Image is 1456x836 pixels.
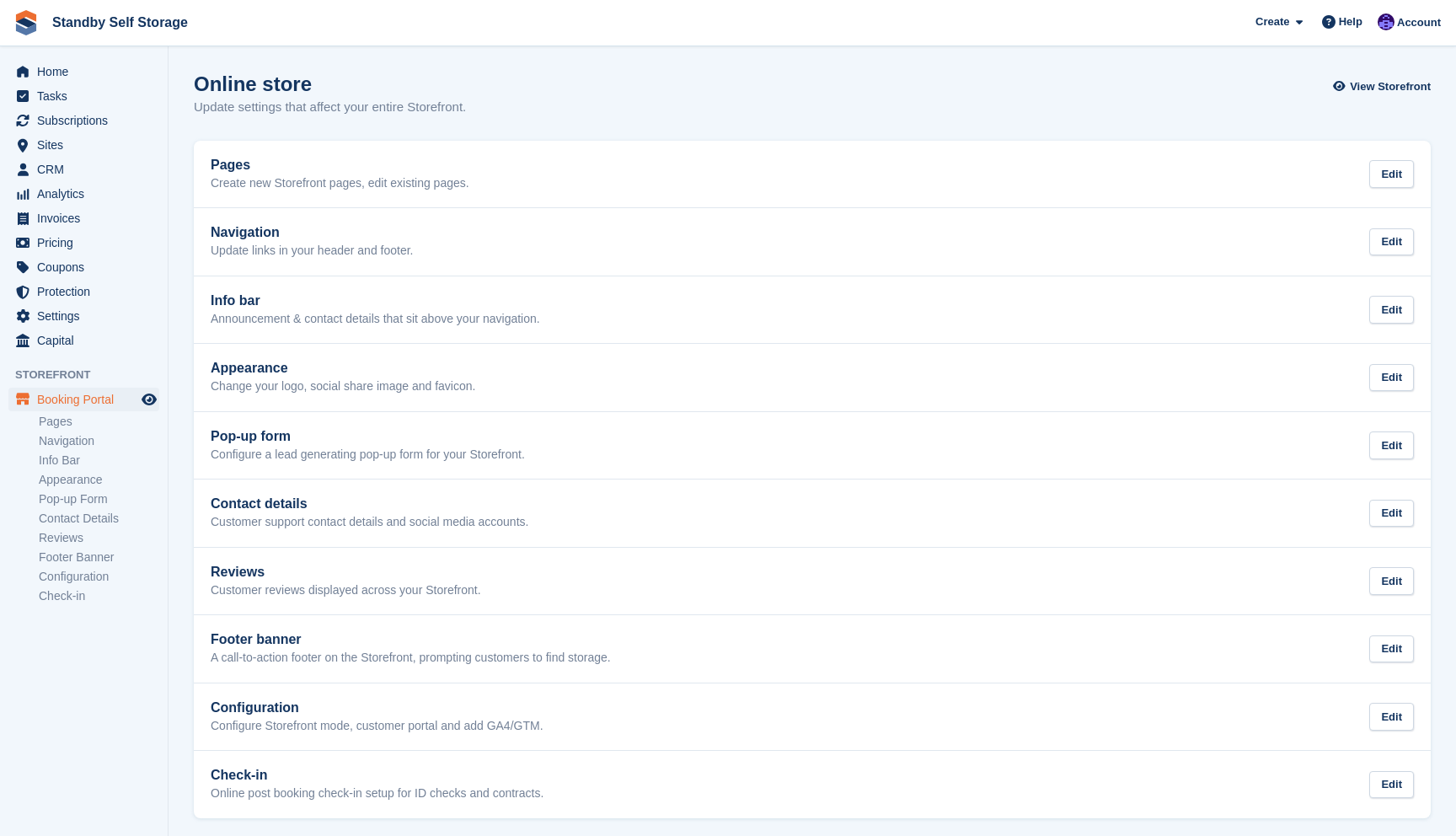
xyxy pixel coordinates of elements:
[39,433,159,449] a: Navigation
[194,412,1431,480] a: Pop-up form Configure a lead generating pop-up form for your Storefront. Edit
[37,388,138,411] span: Booking Portal
[37,206,138,230] span: Invoices
[1255,13,1289,30] span: Create
[211,176,469,191] p: Create new Storefront pages, edit existing pages.
[39,453,159,469] a: Info Bar
[194,480,1431,547] a: Contact details Customer support contact details and social media accounts. Edit
[39,414,159,430] a: Pages
[1397,14,1441,31] span: Account
[194,751,1431,818] a: Check-in Online post booking check-in setup for ID checks and contracts. Edit
[211,293,540,308] h2: Info bar
[211,651,611,666] p: A call-to-action footer on the Storefront, prompting customers to find storage.
[37,255,138,279] span: Coupons
[37,280,138,303] span: Protection
[1369,500,1414,528] div: Edit
[37,109,138,132] span: Subscriptions
[194,683,1431,751] a: Configuration Configure Storefront mode, customer portal and add GA4/GTM. Edit
[8,231,159,255] a: menu
[1369,567,1414,595] div: Edit
[39,491,159,507] a: Pop-up Form
[211,515,528,530] p: Customer support contact details and social media accounts.
[8,182,159,206] a: menu
[37,231,138,255] span: Pricing
[211,158,469,173] h2: Pages
[211,379,475,394] p: Change your logo, social share image and favicon.
[1369,364,1414,392] div: Edit
[211,496,528,512] h2: Contact details
[194,344,1431,411] a: Appearance Change your logo, social share image and favicon. Edit
[211,429,525,444] h2: Pop-up form
[194,548,1431,615] a: Reviews Customer reviews displayed across your Storefront. Edit
[1369,228,1414,256] div: Edit
[1369,160,1414,188] div: Edit
[39,549,159,565] a: Footer Banner
[39,511,159,527] a: Contact Details
[139,389,159,410] a: Preview store
[39,569,159,585] a: Configuration
[39,530,159,546] a: Reviews
[194,208,1431,276] a: Navigation Update links in your header and footer. Edit
[211,244,414,259] p: Update links in your header and footer.
[1350,78,1431,95] span: View Storefront
[194,615,1431,683] a: Footer banner A call-to-action footer on the Storefront, prompting customers to find storage. Edit
[211,312,540,327] p: Announcement & contact details that sit above your navigation.
[39,472,159,488] a: Appearance
[37,304,138,328] span: Settings
[8,304,159,328] a: menu
[8,158,159,181] a: menu
[211,565,481,580] h2: Reviews
[211,786,543,801] p: Online post booking check-in setup for ID checks and contracts.
[211,700,543,715] h2: Configuration
[194,141,1431,208] a: Pages Create new Storefront pages, edit existing pages. Edit
[8,280,159,303] a: menu
[8,388,159,411] a: menu
[8,329,159,352] a: menu
[211,632,611,647] h2: Footer banner
[39,588,159,604] a: Check-in
[211,719,543,734] p: Configure Storefront mode, customer portal and add GA4/GTM.
[8,84,159,108] a: menu
[8,60,159,83] a: menu
[194,276,1431,344] a: Info bar Announcement & contact details that sit above your navigation. Edit
[1337,72,1431,100] a: View Storefront
[45,8,195,36] a: Standby Self Storage
[13,10,39,35] img: stora-icon-8386f47178a22dfd0bd8f6a31ec36ba5ce8667c1dd55bd0f319d3a0aa187defe.svg
[37,182,138,206] span: Analytics
[37,60,138,83] span: Home
[211,768,543,783] h2: Check-in
[1369,431,1414,459] div: Edit
[8,133,159,157] a: menu
[1369,635,1414,663] div: Edit
[211,583,481,598] p: Customer reviews displayed across your Storefront.
[194,72,466,95] h1: Online store
[194,98,466,117] p: Update settings that affect your entire Storefront.
[37,84,138,108] span: Tasks
[8,109,159,132] a: menu
[37,329,138,352] span: Capital
[1369,703,1414,731] div: Edit
[1378,13,1394,30] img: Will
[8,255,159,279] a: menu
[1339,13,1362,30] span: Help
[15,367,168,383] span: Storefront
[37,133,138,157] span: Sites
[8,206,159,230] a: menu
[1369,296,1414,324] div: Edit
[211,447,525,463] p: Configure a lead generating pop-up form for your Storefront.
[37,158,138,181] span: CRM
[211,225,414,240] h2: Navigation
[211,361,475,376] h2: Appearance
[1369,771,1414,799] div: Edit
